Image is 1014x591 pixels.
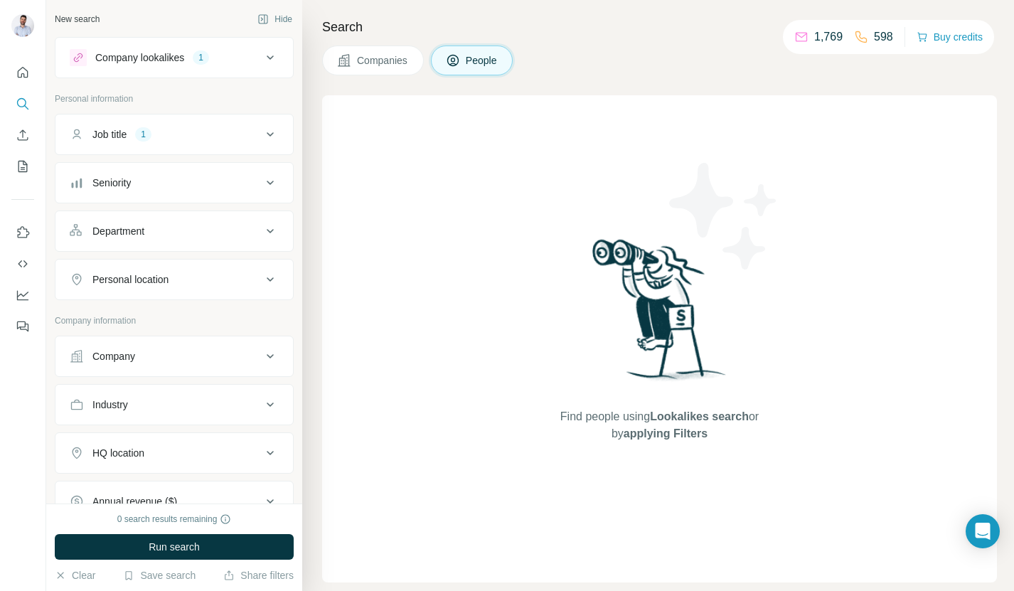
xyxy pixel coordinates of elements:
button: Industry [55,388,293,422]
button: Enrich CSV [11,122,34,148]
div: Company lookalikes [95,50,184,65]
div: Annual revenue ($) [92,494,177,509]
div: 0 search results remaining [117,513,232,526]
button: Company [55,339,293,373]
div: Industry [92,398,128,412]
p: 598 [874,28,893,46]
p: Personal information [55,92,294,105]
button: Buy credits [917,27,983,47]
div: 1 [135,128,151,141]
img: Avatar [11,14,34,37]
span: Lookalikes search [650,410,749,422]
div: HQ location [92,446,144,460]
button: Search [11,91,34,117]
img: Surfe Illustration - Stars [660,152,788,280]
button: Run search [55,534,294,560]
button: Save search [123,568,196,582]
button: Use Surfe API [11,251,34,277]
div: 1 [193,51,209,64]
button: My lists [11,154,34,179]
button: Clear [55,568,95,582]
button: Quick start [11,60,34,85]
div: Department [92,224,144,238]
button: Company lookalikes1 [55,41,293,75]
div: Job title [92,127,127,142]
button: Hide [247,9,302,30]
h4: Search [322,17,997,37]
div: New search [55,13,100,26]
span: Companies [357,53,409,68]
div: Company [92,349,135,363]
span: applying Filters [624,427,708,440]
div: Seniority [92,176,131,190]
button: Share filters [223,568,294,582]
button: Annual revenue ($) [55,484,293,518]
span: People [466,53,498,68]
button: Job title1 [55,117,293,151]
button: Seniority [55,166,293,200]
p: 1,769 [814,28,843,46]
span: Find people using or by [545,408,773,442]
button: Dashboard [11,282,34,308]
div: Open Intercom Messenger [966,514,1000,548]
button: Department [55,214,293,248]
p: Company information [55,314,294,327]
div: Personal location [92,272,169,287]
button: Personal location [55,262,293,297]
button: Use Surfe on LinkedIn [11,220,34,245]
button: HQ location [55,436,293,470]
button: Feedback [11,314,34,339]
img: Surfe Illustration - Woman searching with binoculars [586,235,734,394]
span: Run search [149,540,200,554]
